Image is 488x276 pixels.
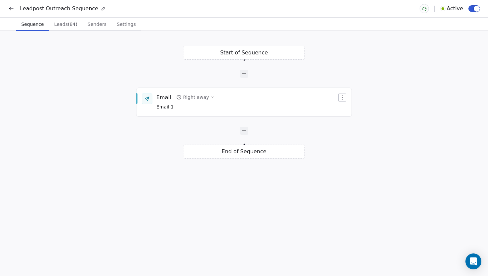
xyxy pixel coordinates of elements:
div: End of Sequence [184,145,305,159]
span: Leads (84) [51,20,80,29]
div: Start of Sequence [184,46,305,60]
div: Email [156,94,171,101]
div: Open Intercom Messenger [465,253,481,269]
span: Email 1 [156,103,214,111]
span: Active [447,5,463,13]
span: Settings [114,20,138,29]
div: EmailRight awayEmail 1 [136,88,352,117]
span: Senders [85,20,109,29]
span: Leadpost Outreach Sequence [20,5,98,13]
button: Right away [174,93,217,102]
div: Right away [183,94,209,101]
span: Sequence [19,20,46,29]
